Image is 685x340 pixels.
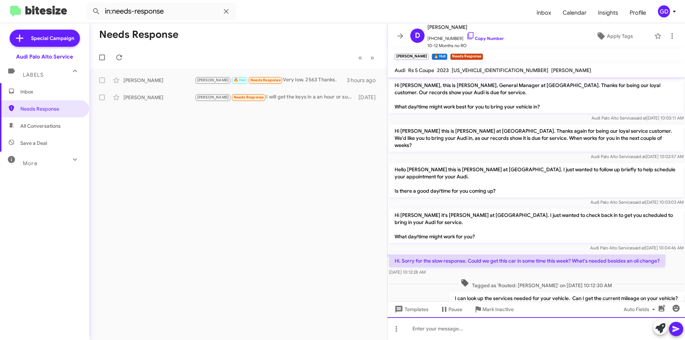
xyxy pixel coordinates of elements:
button: Mark Inactive [468,303,519,316]
span: 🔥 Hot [234,78,246,82]
span: 10-12 Months no RO [427,42,504,49]
div: Audi Palo Alto Service [16,53,73,60]
button: Apply Tags [578,30,651,42]
p: Hi [PERSON_NAME] it's [PERSON_NAME] at [GEOGRAPHIC_DATA]. I just wanted to check back in to get y... [389,209,684,243]
a: Special Campaign [10,30,80,47]
span: 2023 [437,67,449,73]
span: Audi Palo Alto Service [DATE] 10:02:57 AM [591,154,684,159]
span: D [415,30,420,41]
span: Pause [448,303,462,316]
span: [PERSON_NAME] [197,78,229,82]
a: Profile [624,2,652,23]
span: Labels [23,72,44,78]
span: Audi Palo Alto Service [DATE] 10:05:11 AM [592,115,684,121]
p: Hi [PERSON_NAME] this is [PERSON_NAME] at [GEOGRAPHIC_DATA]. Thanks again for being our loyal ser... [389,125,684,152]
nav: Page navigation example [354,50,379,65]
button: Auto Fields [618,303,664,316]
span: said at [634,115,646,121]
div: [DATE] [355,94,381,101]
div: I will get the keys in a an hour or so I can go in the garage to check the mileage. Thanks [195,93,355,101]
button: Templates [387,303,434,316]
a: Insights [592,2,624,23]
span: Mark Inactive [482,303,514,316]
span: [PERSON_NAME] [197,95,229,100]
div: [PERSON_NAME] [123,77,195,84]
h1: Needs Response [99,29,178,40]
span: said at [633,245,645,250]
span: said at [633,154,646,159]
a: Inbox [531,2,557,23]
span: Auto Fields [624,303,658,316]
small: [PERSON_NAME] [395,54,429,60]
a: Calendar [557,2,592,23]
div: Very low. 2563 Thanks. [195,76,347,84]
span: Rs 5 Coupe [408,67,434,73]
button: Previous [354,50,366,65]
button: Next [366,50,379,65]
span: Apply Tags [607,30,633,42]
span: All Conversations [20,122,61,130]
span: Audi Palo Alto Service [DATE] 10:03:03 AM [590,199,684,205]
p: Hi [PERSON_NAME], this is [PERSON_NAME], General Manager at [GEOGRAPHIC_DATA]. Thanks for being o... [389,79,684,113]
p: Hello [PERSON_NAME] this is [PERSON_NAME] at [GEOGRAPHIC_DATA]. I just wanted to follow up briefl... [389,163,684,197]
div: GD [658,5,670,17]
span: More [23,160,37,167]
span: Audi [395,67,405,73]
span: » [370,53,374,62]
span: Inbox [20,88,81,95]
span: « [358,53,362,62]
a: Copy Number [466,36,504,41]
small: Needs Response [450,54,483,60]
span: Tagged as 'Routed: [PERSON_NAME]' on [DATE] 10:12:30 AM [458,279,615,289]
button: GD [652,5,677,17]
span: said at [633,199,645,205]
span: Save a Deal [20,139,47,147]
span: Audi Palo Alto Service [DATE] 10:04:46 AM [590,245,684,250]
span: Needs Response [234,95,264,100]
input: Search [86,3,236,20]
div: 3 hours ago [347,77,381,84]
span: [DATE] 10:12:28 AM [389,269,426,275]
p: Hi. Sorry for the slow response. Could we get this car in some time this week? What's needed besi... [389,254,665,267]
span: Needs Response [20,105,81,112]
span: Templates [393,303,428,316]
span: [PHONE_NUMBER] [427,31,504,42]
small: 🔥 Hot [432,54,447,60]
span: [PERSON_NAME] [427,23,504,31]
span: Special Campaign [31,35,74,42]
span: [PERSON_NAME] [551,67,591,73]
p: I can look up the services needed for your vehicle. Can I get the current mileage on your vehicle? [449,292,684,305]
div: [PERSON_NAME] [123,94,195,101]
span: Needs Response [250,78,281,82]
span: [US_VEHICLE_IDENTIFICATION_NUMBER] [452,67,548,73]
button: Pause [434,303,468,316]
